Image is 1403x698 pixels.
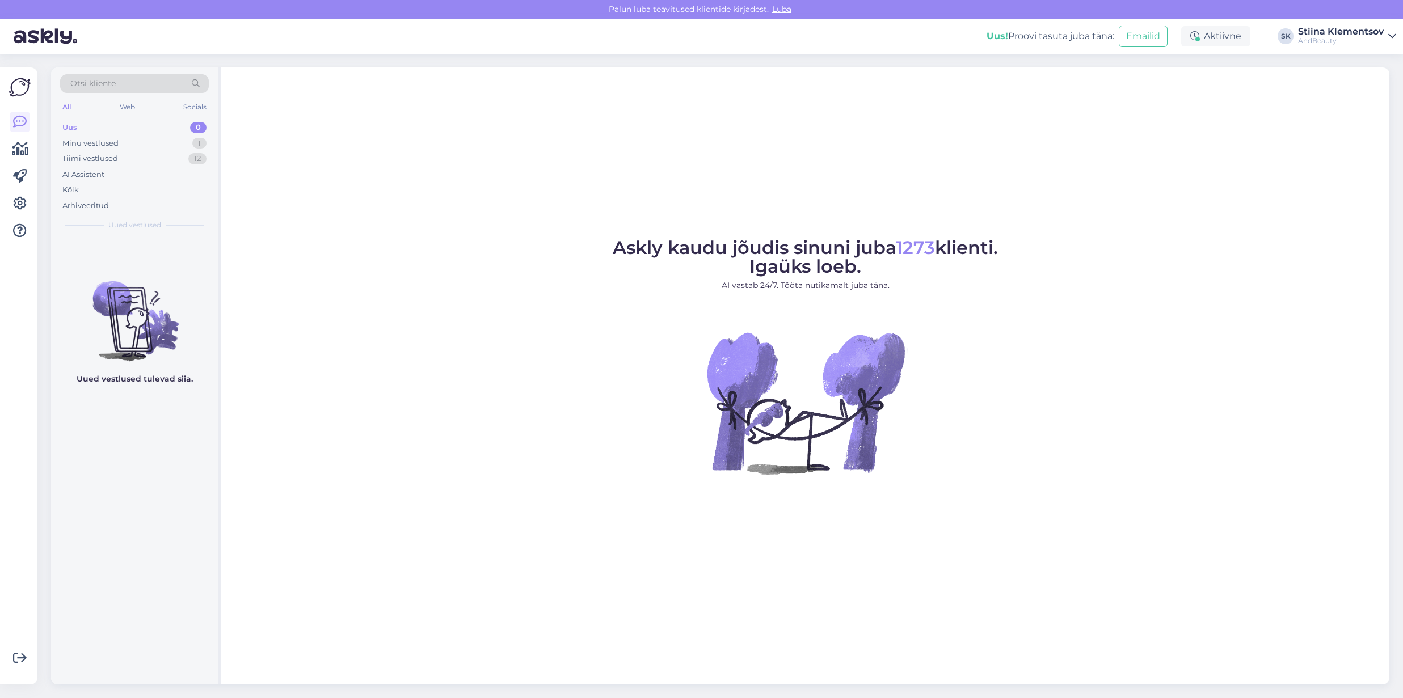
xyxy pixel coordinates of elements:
[613,236,998,277] span: Askly kaudu jõudis sinuni juba klienti. Igaüks loeb.
[987,29,1114,43] div: Proovi tasuta juba täna:
[1119,26,1168,47] button: Emailid
[181,100,209,115] div: Socials
[1278,28,1294,44] div: SK
[62,153,118,164] div: Tiimi vestlused
[703,301,908,505] img: No Chat active
[613,280,998,291] p: AI vastab 24/7. Tööta nutikamalt juba täna.
[60,100,73,115] div: All
[987,31,1008,41] b: Uus!
[77,373,193,385] p: Uued vestlused tulevad siia.
[62,169,104,180] div: AI Assistent
[62,138,119,149] div: Minu vestlused
[108,220,161,230] span: Uued vestlused
[51,261,218,363] img: No chats
[62,184,79,196] div: Kõik
[192,138,207,149] div: 1
[62,122,77,133] div: Uus
[9,77,31,98] img: Askly Logo
[188,153,207,164] div: 12
[1298,36,1384,45] div: AndBeauty
[896,236,935,259] span: 1273
[769,4,795,14] span: Luba
[70,78,116,90] span: Otsi kliente
[62,200,109,211] div: Arhiveeritud
[190,122,207,133] div: 0
[117,100,137,115] div: Web
[1298,27,1384,36] div: Stiina Klementsov
[1181,26,1250,46] div: Aktiivne
[1298,27,1396,45] a: Stiina KlementsovAndBeauty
